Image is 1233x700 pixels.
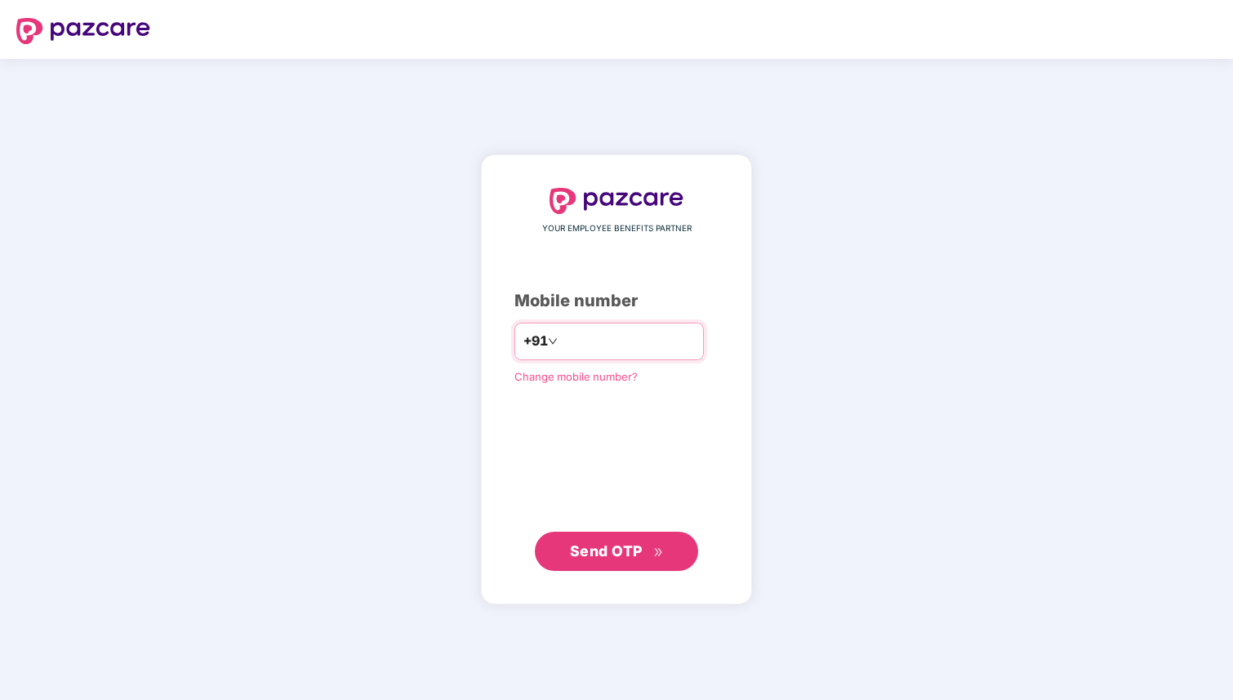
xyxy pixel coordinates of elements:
[16,18,150,44] img: logo
[535,532,698,571] button: Send OTPdouble-right
[550,188,683,214] img: logo
[570,542,643,560] span: Send OTP
[523,331,548,351] span: +91
[653,547,664,558] span: double-right
[514,370,638,383] a: Change mobile number?
[514,288,719,314] div: Mobile number
[542,222,692,235] span: YOUR EMPLOYEE BENEFITS PARTNER
[548,337,558,346] span: down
